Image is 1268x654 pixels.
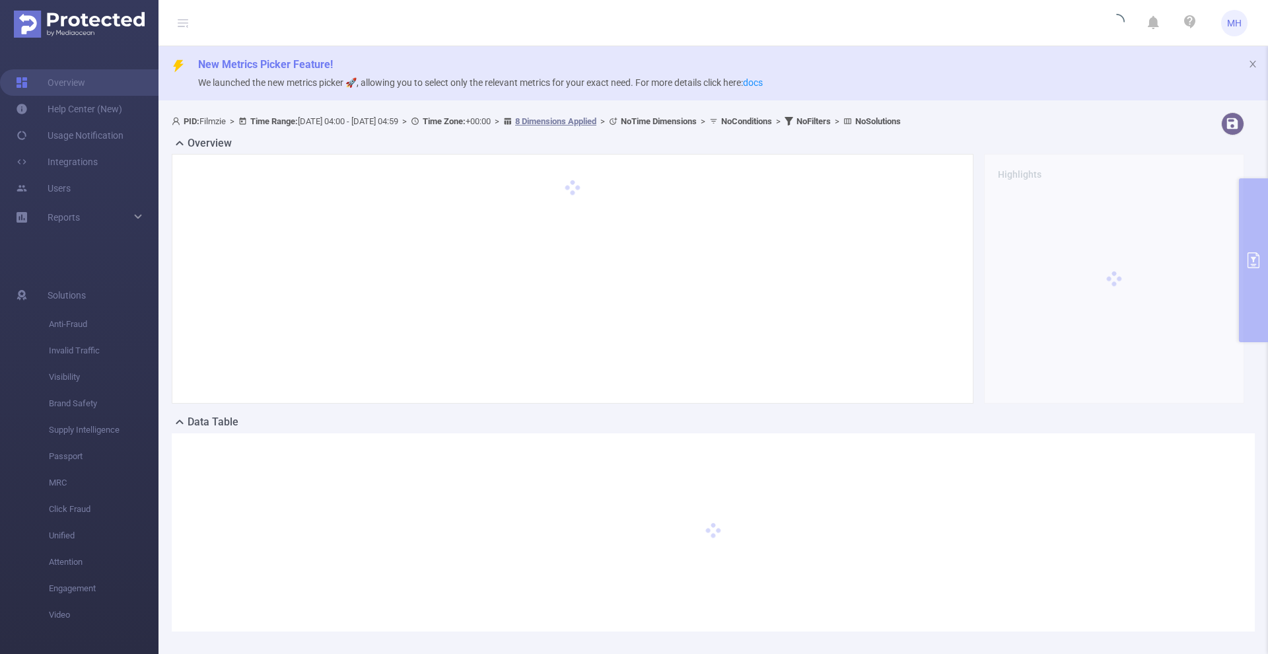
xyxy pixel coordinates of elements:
span: Anti-Fraud [49,311,158,338]
i: icon: user [172,117,184,126]
b: No Conditions [721,116,772,126]
span: Invalid Traffic [49,338,158,364]
span: Engagement [49,575,158,602]
button: icon: close [1248,57,1257,71]
span: MH [1227,10,1242,36]
span: > [398,116,411,126]
img: Protected Media [14,11,145,38]
span: > [831,116,843,126]
i: icon: thunderbolt [172,59,185,73]
i: icon: loading [1109,14,1125,32]
i: icon: close [1248,59,1257,69]
span: Click Fraud [49,496,158,523]
span: > [772,116,785,126]
span: Visibility [49,364,158,390]
b: No Filters [796,116,831,126]
span: Reports [48,212,80,223]
h2: Overview [188,135,232,151]
a: Users [16,175,71,201]
b: Time Range: [250,116,298,126]
a: Reports [48,204,80,231]
span: Brand Safety [49,390,158,417]
span: Supply Intelligence [49,417,158,443]
span: > [226,116,238,126]
span: New Metrics Picker Feature! [198,58,333,71]
b: No Time Dimensions [621,116,697,126]
span: We launched the new metrics picker 🚀, allowing you to select only the relevant metrics for your e... [198,77,763,88]
a: Usage Notification [16,122,123,149]
span: Passport [49,443,158,470]
span: Unified [49,523,158,549]
b: Time Zone: [423,116,466,126]
a: Help Center (New) [16,96,122,122]
span: Solutions [48,282,86,309]
span: > [596,116,609,126]
span: MRC [49,470,158,496]
span: > [491,116,503,126]
h2: Data Table [188,414,238,430]
span: Attention [49,549,158,575]
span: Filmzie [DATE] 04:00 - [DATE] 04:59 +00:00 [172,116,901,126]
span: Video [49,602,158,628]
a: Overview [16,69,85,96]
b: PID: [184,116,199,126]
u: 8 Dimensions Applied [515,116,596,126]
span: > [697,116,709,126]
b: No Solutions [855,116,901,126]
a: docs [743,77,763,88]
a: Integrations [16,149,98,175]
